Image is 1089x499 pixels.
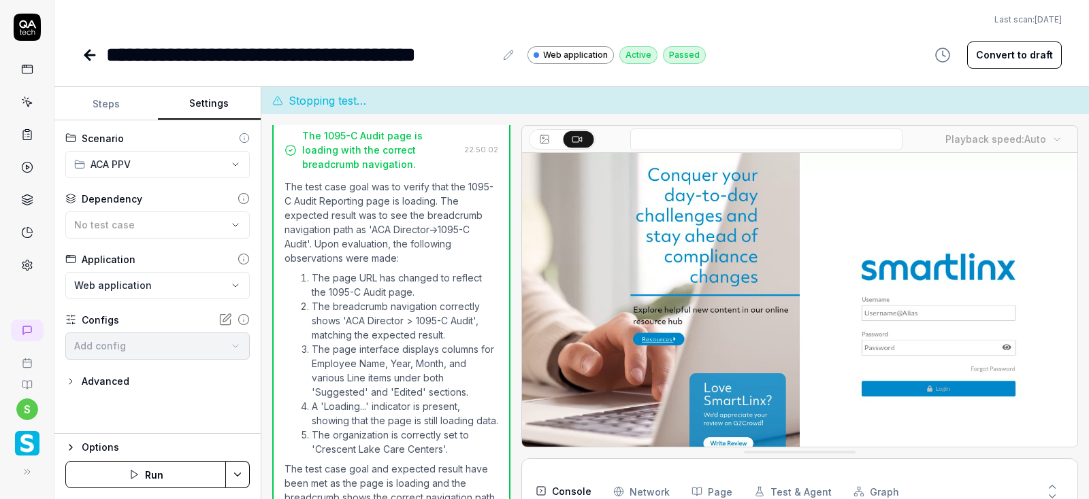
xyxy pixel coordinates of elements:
li: The page URL has changed to reflect the 1095-C Audit page. [312,271,498,299]
p: The test case goal was to verify that the 1095-C Audit Reporting page is loading. The expected re... [285,179,498,265]
button: View version history [926,41,959,69]
time: 22:50:02 [464,145,498,154]
img: Smartlinx Logo [15,431,39,455]
button: Run [65,461,226,488]
span: Web application [543,49,608,61]
span: Last scan: [994,14,1062,26]
time: [DATE] [1035,14,1062,24]
li: The page interface displays columns for Employee Name, Year, Month, and various Line items under ... [312,342,498,399]
button: Steps [54,88,158,120]
button: Advanced [65,373,129,390]
a: Documentation [5,368,48,390]
div: The 1095-C Audit page is loading with the correct breadcrumb navigation. [302,128,459,171]
div: Application [82,252,135,266]
div: Advanced [82,373,129,390]
a: New conversation [11,320,44,341]
div: Options [82,439,250,455]
div: Dependency [82,192,142,206]
button: Convert to draft [967,41,1062,69]
button: Smartlinx Logo [5,420,48,458]
button: Web application [65,272,250,299]
li: A 'Loading...' indicator is present, showing that the page is still loading data. [312,399,498,428]
a: Book a call with us [5,347,48,368]
div: Scenario [82,131,124,145]
div: Configs [82,313,119,327]
li: The organization is correctly set to 'Crescent Lake Care Centers'. [312,428,498,456]
span: Web application [74,278,152,292]
div: Passed [663,46,706,64]
button: Last scan:[DATE] [994,14,1062,26]
button: Settings [158,88,261,120]
button: s [16,398,38,420]
button: No test case [65,211,250,239]
div: Active [619,46,657,64]
li: The breadcrumb navigation correctly shows 'ACA Director > 1095-C Audit', matching the expected re... [312,299,498,342]
div: Playback speed: [945,132,1046,146]
button: ACA PPV [65,151,250,178]
span: No test case [74,219,135,230]
button: Options [65,439,250,455]
a: Web application [527,46,614,64]
span: Stopping test… [289,92,366,109]
span: ACA PPV [91,157,131,171]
